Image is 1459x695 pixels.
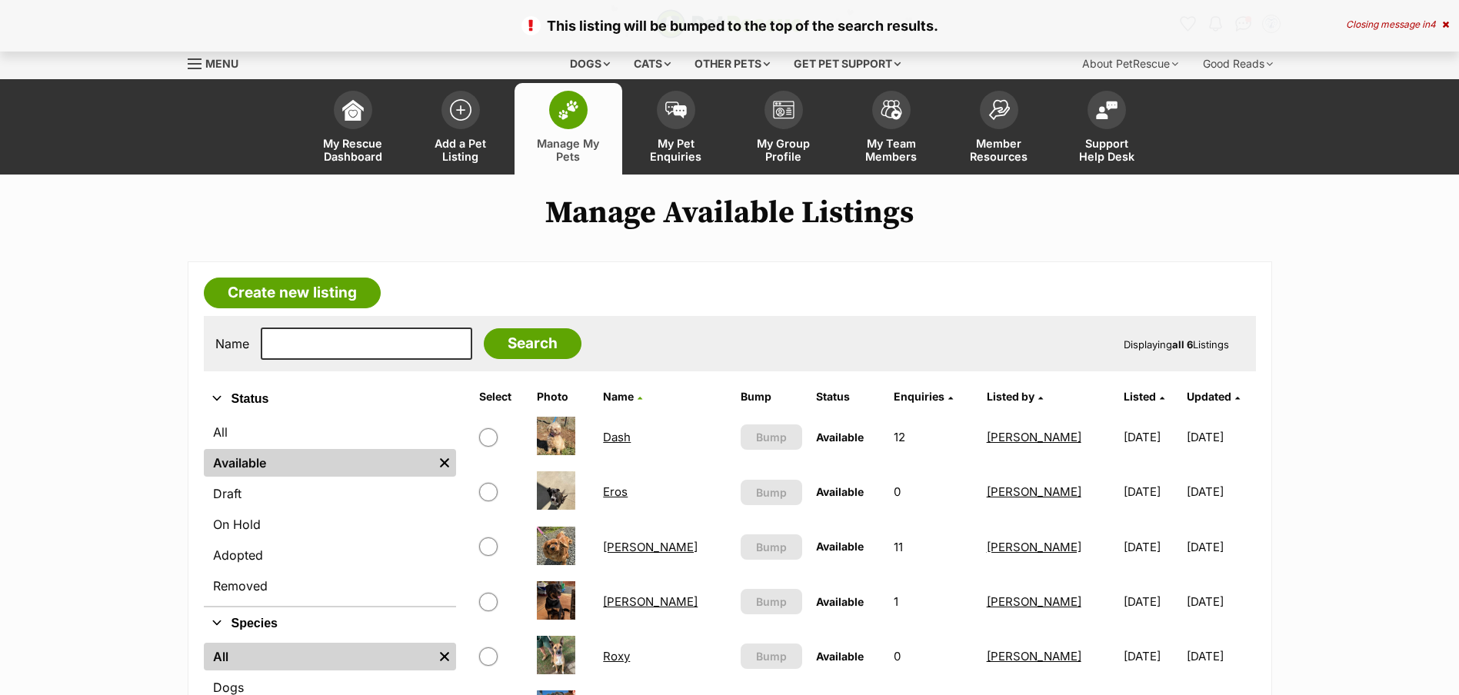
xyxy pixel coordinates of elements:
img: team-members-icon-5396bd8760b3fe7c0b43da4ab00e1e3bb1a5d9ba89233759b79545d2d3fc5d0d.svg [881,100,902,120]
td: [DATE] [1187,411,1254,464]
a: Enquiries [894,390,953,403]
span: Bump [756,429,787,445]
a: [PERSON_NAME] [987,430,1081,444]
div: Get pet support [783,48,911,79]
a: Create new listing [204,278,381,308]
span: Bump [756,648,787,664]
a: Eros [603,484,628,499]
span: Available [816,650,864,663]
a: On Hold [204,510,456,538]
td: [DATE] [1118,520,1185,574]
span: Menu [205,57,238,70]
td: 0 [888,465,978,518]
a: [PERSON_NAME] [603,594,698,609]
button: Bump [741,424,803,450]
img: member-resources-icon-8e73f808a243e03378d46382f2149f9095a855e16c252ad45f914b54edf8863c.svg [988,99,1010,120]
td: [DATE] [1187,630,1254,683]
td: 0 [888,630,978,683]
div: Closing message in [1346,19,1449,30]
a: [PERSON_NAME] [603,540,698,554]
div: Good Reads [1192,48,1284,79]
span: Available [816,431,864,444]
span: My Group Profile [749,137,818,163]
a: Member Resources [945,83,1053,175]
a: Adopted [204,541,456,569]
a: Remove filter [433,643,456,670]
a: Remove filter [433,449,456,477]
img: pet-enquiries-icon-7e3ad2cf08bfb03b45e93fb7055b45f3efa6380592205ae92323e6603595dc1f.svg [665,101,687,118]
button: Bump [741,534,803,560]
div: Dogs [559,48,621,79]
input: Search [484,328,581,359]
img: add-pet-listing-icon-0afa8454b4691262ce3f59096e99ab1cd57d4a30225e0717b998d2c9b9846f56.svg [450,99,471,121]
span: Support Help Desk [1072,137,1141,163]
span: Updated [1187,390,1231,403]
span: Listed by [987,390,1034,403]
button: Status [204,389,456,409]
a: Listed by [987,390,1043,403]
th: Photo [531,384,595,409]
a: Roxy [603,649,630,663]
span: My Team Members [857,137,926,163]
td: [DATE] [1118,575,1185,628]
td: [DATE] [1187,575,1254,628]
td: 12 [888,411,978,464]
strong: all 6 [1172,338,1193,351]
span: My Rescue Dashboard [318,137,388,163]
span: 4 [1430,18,1436,30]
a: Menu [188,48,249,76]
a: My Team Members [838,83,945,175]
a: Removed [204,572,456,600]
img: group-profile-icon-3fa3cf56718a62981997c0bc7e787c4b2cf8bcc04b72c1350f741eb67cf2f40e.svg [773,101,794,119]
a: Support Help Desk [1053,83,1161,175]
td: [DATE] [1118,630,1185,683]
img: manage-my-pets-icon-02211641906a0b7f246fdf0571729dbe1e7629f14944591b6c1af311fb30b64b.svg [558,100,579,120]
div: Status [204,415,456,606]
a: Manage My Pets [515,83,622,175]
td: 11 [888,520,978,574]
td: 1 [888,575,978,628]
a: Available [204,449,433,477]
div: Cats [623,48,681,79]
button: Bump [741,589,803,614]
span: Bump [756,484,787,500]
label: Name [215,337,249,351]
span: Add a Pet Listing [426,137,495,163]
span: Name [603,390,634,403]
span: Manage My Pets [534,137,603,163]
a: [PERSON_NAME] [987,540,1081,554]
a: Name [603,390,642,403]
td: [DATE] [1187,465,1254,518]
td: [DATE] [1118,465,1185,518]
td: [DATE] [1187,520,1254,574]
button: Bump [741,643,803,669]
span: Displaying Listings [1124,338,1229,351]
div: Other pets [684,48,781,79]
td: [DATE] [1118,411,1185,464]
a: Listed [1124,390,1164,403]
a: [PERSON_NAME] [987,649,1081,663]
a: All [204,418,456,446]
span: Available [816,595,864,608]
span: Bump [756,539,787,555]
a: [PERSON_NAME] [987,594,1081,609]
a: My Pet Enquiries [622,83,730,175]
span: My Pet Enquiries [641,137,711,163]
span: Listed [1124,390,1156,403]
span: Member Resources [964,137,1034,163]
a: [PERSON_NAME] [987,484,1081,499]
img: dashboard-icon-eb2f2d2d3e046f16d808141f083e7271f6b2e854fb5c12c21221c1fb7104beca.svg [342,99,364,121]
span: Available [816,485,864,498]
th: Bump [734,384,809,409]
img: help-desk-icon-fdf02630f3aa405de69fd3d07c3f3aa587a6932b1a1747fa1d2bba05be0121f9.svg [1096,101,1118,119]
a: My Group Profile [730,83,838,175]
a: Updated [1187,390,1240,403]
a: Add a Pet Listing [407,83,515,175]
span: Bump [756,594,787,610]
a: Draft [204,480,456,507]
th: Status [810,384,886,409]
div: About PetRescue [1071,48,1189,79]
span: Available [816,540,864,553]
span: translation missing: en.admin.listings.index.attributes.enquiries [894,390,944,403]
button: Species [204,614,456,633]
